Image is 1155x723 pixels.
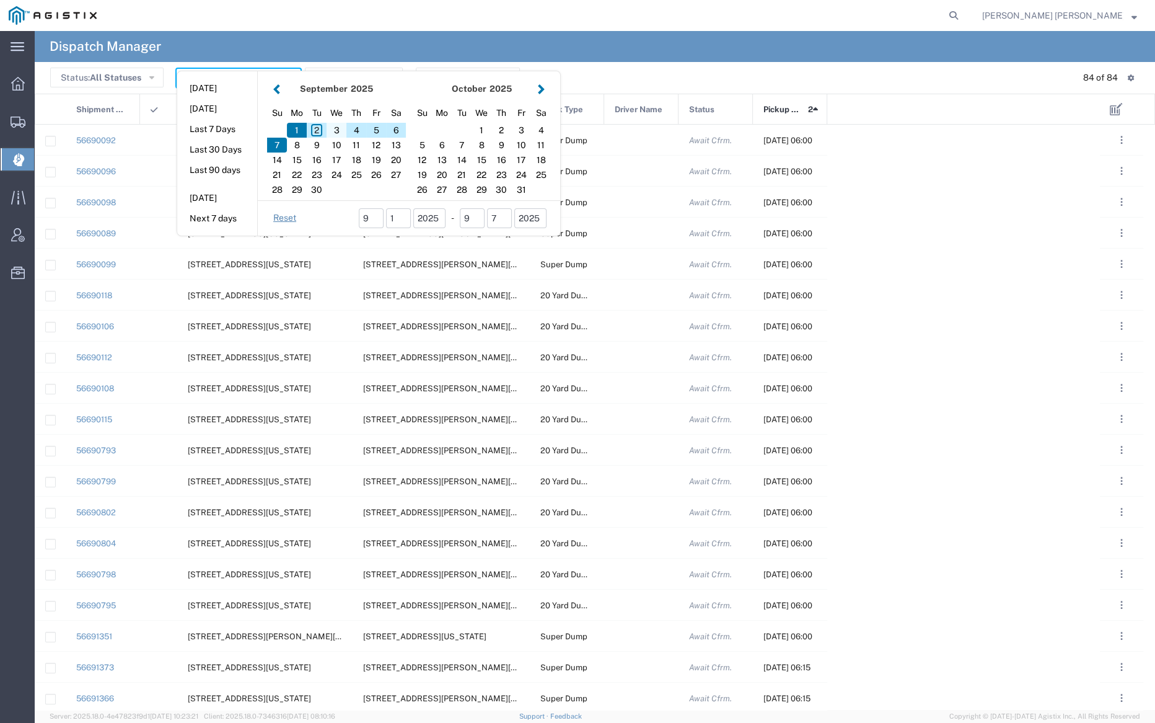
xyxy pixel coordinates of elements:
[346,138,366,153] div: 11
[188,446,311,455] span: 4801 Oakport St, Oakland, California, 94601, United States
[363,663,553,672] span: 1601 Dixon Landing Rd, Milpitas, California, 95035, United States
[689,415,732,424] span: Await Cfrm.
[287,712,335,720] span: [DATE] 08:10:16
[763,663,810,672] span: 09/03/2025, 06:15
[327,123,346,138] div: 3
[76,663,114,672] a: 56691373
[540,570,617,579] span: 20 Yard Dump Truck
[763,260,812,269] span: 09/03/2025, 06:00
[327,167,346,182] div: 24
[346,123,366,138] div: 4
[689,570,732,579] span: Await Cfrm.
[1113,441,1130,459] button: ...
[76,632,112,641] a: 56691351
[490,84,512,94] span: 2025
[540,198,587,207] span: Super Dump
[1113,317,1130,335] button: ...
[363,322,553,331] span: 901 Bailey Rd, Pittsburg, California, 94565, United States
[1120,660,1123,675] span: . . .
[689,694,732,703] span: Await Cfrm.
[511,104,531,123] div: Friday
[1120,536,1123,551] span: . . .
[307,138,327,153] div: 9
[511,153,531,167] div: 17
[359,208,384,228] input: mm
[472,153,491,167] div: 15
[150,712,198,720] span: [DATE] 10:23:21
[689,167,732,176] span: Await Cfrm.
[531,153,551,167] div: 18
[90,73,141,82] span: All Statuses
[386,153,406,167] div: 20
[689,384,732,393] span: Await Cfrm.
[514,208,547,228] input: yyyy
[763,477,812,486] span: 09/03/2025, 06:00
[413,208,446,228] input: yyyy
[540,601,617,610] span: 20 Yard Dump Truck
[188,632,378,641] span: 480 Amador St Pier 92, San Francisco, California, 94124, United States
[327,153,346,167] div: 17
[540,663,587,672] span: Super Dump
[366,104,386,123] div: Friday
[1120,567,1123,582] span: . . .
[689,477,732,486] span: Await Cfrm.
[177,99,257,118] button: [DATE]
[267,104,287,123] div: Sunday
[76,415,112,424] a: 56690115
[188,384,311,393] span: 3600 Adobe Rd, Petaluma, California, 94954, United States
[763,167,812,176] span: 09/03/2025, 06:00
[540,94,583,125] span: Truck Type
[689,446,732,455] span: Await Cfrm.
[540,229,587,238] span: Super Dump
[188,694,311,703] span: 99 Main St, Daly City, California, 94014, United States
[188,322,311,331] span: 3600 Adobe Rd, Petaluma, California, 94954, United States
[188,353,311,362] span: 3600 Adobe Rd, Petaluma, California, 94954, United States
[366,138,386,153] div: 12
[1120,226,1123,241] span: . . .
[689,508,732,517] span: Await Cfrm.
[550,712,581,720] a: Feedback
[1120,164,1123,179] span: . . .
[76,322,114,331] a: 56690106
[432,182,452,197] div: 27
[511,138,531,153] div: 10
[177,140,257,159] button: Last 30 Days
[76,198,116,207] a: 56690098
[1113,162,1130,180] button: ...
[531,138,551,153] div: 11
[386,208,411,228] input: dd
[763,94,804,125] span: Pickup Date and Time
[1120,257,1123,272] span: . . .
[366,123,386,138] div: 5
[1113,597,1130,614] button: ...
[763,508,812,517] span: 09/03/2025, 06:00
[689,539,732,548] span: Await Cfrm.
[9,6,97,25] img: logo
[1113,628,1130,645] button: ...
[188,539,311,548] span: 4801 Oakport St, Oakland, California, 94601, United States
[452,138,472,153] div: 7
[76,260,116,269] a: 56690099
[1120,629,1123,644] span: . . .
[50,31,161,62] h4: Dispatch Manager
[452,182,472,197] div: 28
[287,104,307,123] div: Monday
[1113,348,1130,366] button: ...
[287,138,307,153] div: 8
[491,104,511,123] div: Thursday
[540,694,587,703] span: Super Dump
[363,694,553,703] span: 1601 Dixon Landing Rd, Milpitas, California, 95035, United States
[300,84,348,94] strong: September
[1113,503,1130,521] button: ...
[273,212,296,224] a: Reset
[307,123,327,138] div: 2
[177,189,257,208] button: [DATE]
[50,68,164,87] button: Status:All Statuses
[1120,133,1123,148] span: . . .
[1113,410,1130,428] button: ...
[346,104,366,123] div: Thursday
[1113,131,1130,149] button: ...
[307,104,327,123] div: Tuesday
[346,153,366,167] div: 18
[689,260,732,269] span: Await Cfrm.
